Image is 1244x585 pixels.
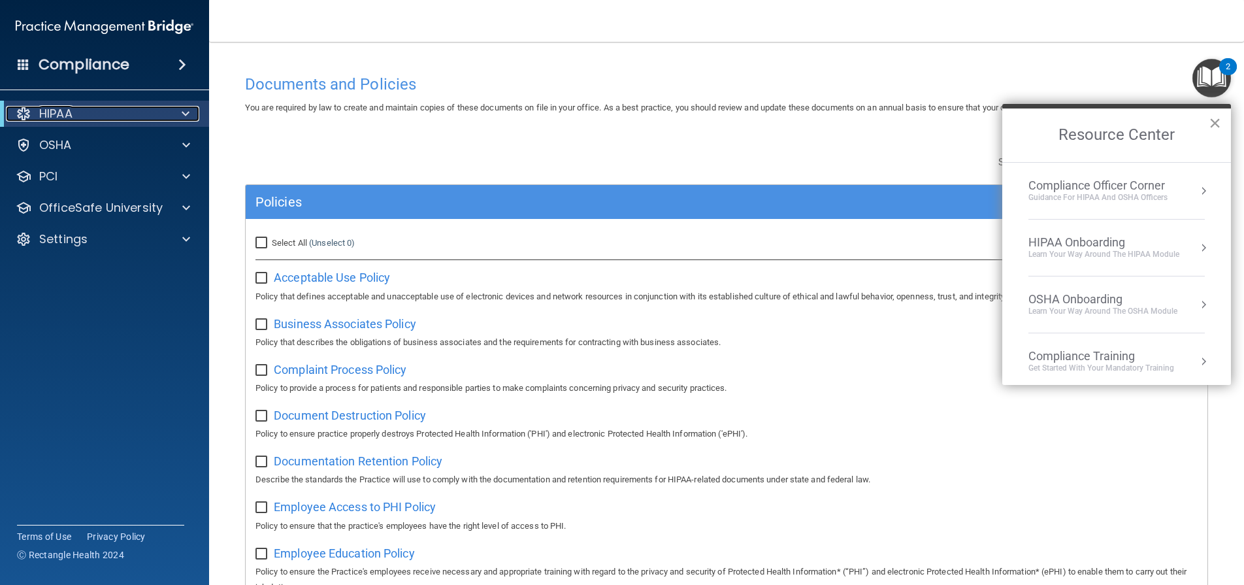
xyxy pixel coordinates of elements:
[39,169,57,184] p: PCI
[272,238,307,248] span: Select All
[16,137,190,153] a: OSHA
[998,156,1085,168] span: Search Documents:
[1028,235,1179,250] div: HIPAA Onboarding
[255,472,1198,488] p: Describe the standards the Practice will use to comply with the documentation and retention requi...
[255,192,1198,212] a: Policies
[17,548,124,561] span: Ⓒ Rectangle Health 2024
[87,530,146,543] a: Privacy Policy
[17,530,71,543] a: Terms of Use
[1028,363,1174,374] div: Get Started with your mandatory training
[1192,59,1231,97] button: Open Resource Center, 2 new notifications
[1226,67,1230,84] div: 2
[39,137,72,153] p: OSHA
[1028,249,1179,260] div: Learn Your Way around the HIPAA module
[274,317,416,331] span: Business Associates Policy
[274,363,406,376] span: Complaint Process Policy
[255,195,957,209] h5: Policies
[309,238,355,248] a: (Unselect 0)
[1002,109,1231,162] h2: Resource Center
[245,76,1208,93] h4: Documents and Policies
[245,103,1107,112] span: You are required by law to create and maintain copies of these documents on file in your office. ...
[1028,292,1177,307] div: OSHA Onboarding
[255,518,1198,534] p: Policy to ensure that the practice's employees have the right level of access to PHI.
[16,106,189,122] a: HIPAA
[1209,112,1221,133] button: Close
[274,500,436,514] span: Employee Access to PHI Policy
[255,335,1198,350] p: Policy that describes the obligations of business associates and the requirements for contracting...
[274,409,426,422] span: Document Destruction Policy
[16,14,193,40] img: PMB logo
[1028,192,1168,203] div: Guidance for HIPAA and OSHA Officers
[1002,104,1231,385] div: Resource Center
[1028,349,1174,363] div: Compliance Training
[16,231,190,247] a: Settings
[255,289,1198,305] p: Policy that defines acceptable and unacceptable use of electronic devices and network resources i...
[39,56,129,74] h4: Compliance
[1028,306,1177,317] div: Learn your way around the OSHA module
[255,238,270,248] input: Select All (Unselect 0)
[255,426,1198,442] p: Policy to ensure practice properly destroys Protected Health Information ('PHI') and electronic P...
[1028,178,1168,193] div: Compliance Officer Corner
[39,106,73,122] p: HIPAA
[16,200,190,216] a: OfficeSafe University
[274,454,442,468] span: Documentation Retention Policy
[39,231,88,247] p: Settings
[16,169,190,184] a: PCI
[274,546,415,560] span: Employee Education Policy
[274,271,390,284] span: Acceptable Use Policy
[255,380,1198,396] p: Policy to provide a process for patients and responsible parties to make complaints concerning pr...
[39,200,163,216] p: OfficeSafe University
